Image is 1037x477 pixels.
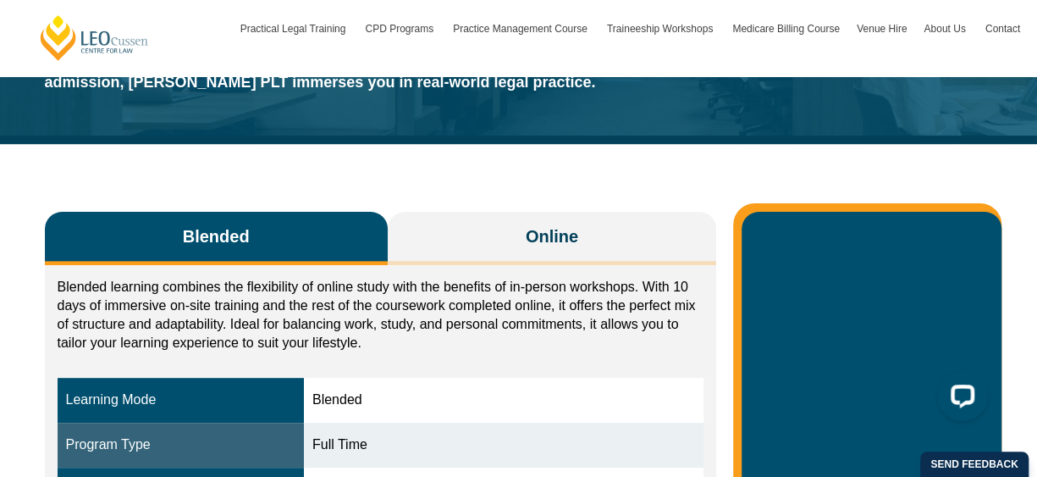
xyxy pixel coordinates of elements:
[58,278,704,352] p: Blended learning combines the flexibility of online study with the benefits of in-person workshop...
[232,4,357,53] a: Practical Legal Training
[356,4,444,53] a: CPD Programs
[183,225,250,248] span: Blended
[66,391,295,410] div: Learning Mode
[848,4,915,53] a: Venue Hire
[312,391,695,410] div: Blended
[526,225,578,248] span: Online
[724,4,848,53] a: Medicare Billing Course
[38,14,151,62] a: [PERSON_NAME] Centre for Law
[924,363,995,435] iframe: LiveChat chat widget
[977,4,1029,53] a: Contact
[444,4,598,53] a: Practice Management Course
[598,4,724,53] a: Traineeship Workshops
[915,4,976,53] a: About Us
[66,435,295,455] div: Program Type
[312,435,695,455] div: Full Time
